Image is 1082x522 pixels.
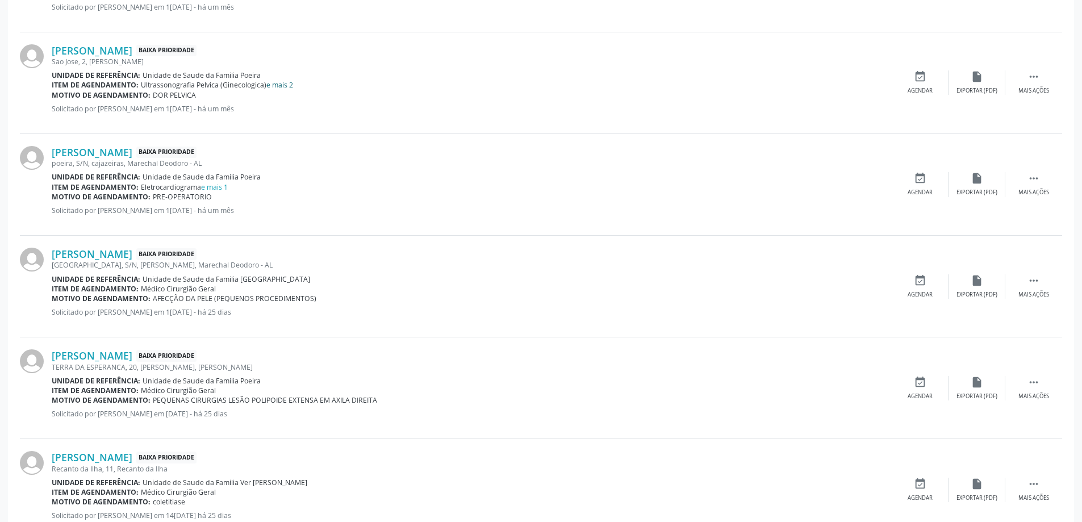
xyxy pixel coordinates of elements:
a: [PERSON_NAME] [52,146,132,158]
span: DOR PELVICA [153,90,196,100]
span: Eletrocardiograma [141,182,228,192]
p: Solicitado por [PERSON_NAME] em [DATE] - há 25 dias [52,409,892,419]
span: coletitiase [153,497,185,507]
span: Unidade de Saude da Familia [GEOGRAPHIC_DATA] [143,274,310,284]
div: Exportar (PDF) [956,87,997,95]
i:  [1027,478,1040,490]
b: Item de agendamento: [52,386,139,395]
div: Mais ações [1018,189,1049,197]
div: Agendar [908,291,933,299]
span: Baixa Prioridade [136,147,197,158]
span: AFECÇÃO DA PELE (PEQUENOS PROCEDIMENTOS) [153,294,316,303]
img: img [20,44,44,68]
i: insert_drive_file [971,478,983,490]
b: Motivo de agendamento: [52,294,151,303]
b: Item de agendamento: [52,284,139,294]
b: Motivo de agendamento: [52,192,151,202]
i: insert_drive_file [971,274,983,287]
span: Médico Cirurgião Geral [141,386,216,395]
b: Item de agendamento: [52,487,139,497]
div: Mais ações [1018,87,1049,95]
div: Recanto da Ilha, 11, Recanto da Ilha [52,464,892,474]
a: [PERSON_NAME] [52,44,132,57]
b: Motivo de agendamento: [52,497,151,507]
a: [PERSON_NAME] [52,349,132,362]
span: Baixa Prioridade [136,248,197,260]
b: Motivo de agendamento: [52,90,151,100]
div: [GEOGRAPHIC_DATA], S/N, [PERSON_NAME], Marechal Deodoro - AL [52,260,892,270]
b: Unidade de referência: [52,274,140,284]
span: Unidade de Saude da Familia Poeira [143,376,261,386]
p: Solicitado por [PERSON_NAME] em 1[DATE] - há 25 dias [52,307,892,317]
a: e mais 2 [266,80,293,90]
i: event_available [914,172,926,185]
div: poeira, S/N, cajazeiras, Marechal Deodoro - AL [52,158,892,168]
span: Baixa Prioridade [136,45,197,57]
i: event_available [914,376,926,389]
div: Exportar (PDF) [956,494,997,502]
i: insert_drive_file [971,376,983,389]
i:  [1027,274,1040,287]
img: img [20,248,44,272]
span: Unidade de Saude da Familia Poeira [143,172,261,182]
i: event_available [914,478,926,490]
div: Exportar (PDF) [956,291,997,299]
p: Solicitado por [PERSON_NAME] em 14[DATE] há 25 dias [52,511,892,520]
i:  [1027,172,1040,185]
div: Exportar (PDF) [956,189,997,197]
div: Sao Jose, 2, [PERSON_NAME] [52,57,892,66]
i:  [1027,70,1040,83]
a: [PERSON_NAME] [52,451,132,463]
span: PEQUENAS CIRURGIAS LESÃO POLIPOIDE EXTENSA EM AXILA DIREITA [153,395,377,405]
i: insert_drive_file [971,70,983,83]
b: Unidade de referência: [52,376,140,386]
b: Item de agendamento: [52,80,139,90]
div: Agendar [908,494,933,502]
span: Baixa Prioridade [136,452,197,463]
img: img [20,451,44,475]
span: Ultrassonografia Pelvica (Ginecologica) [141,80,293,90]
p: Solicitado por [PERSON_NAME] em 1[DATE] - há um mês [52,2,892,12]
img: img [20,146,44,170]
i: event_available [914,274,926,287]
p: Solicitado por [PERSON_NAME] em 1[DATE] - há um mês [52,206,892,215]
i: event_available [914,70,926,83]
b: Unidade de referência: [52,478,140,487]
i:  [1027,376,1040,389]
span: Médico Cirurgião Geral [141,487,216,497]
div: Exportar (PDF) [956,392,997,400]
div: Agendar [908,189,933,197]
b: Motivo de agendamento: [52,395,151,405]
span: Unidade de Saude da Familia Poeira [143,70,261,80]
img: img [20,349,44,373]
a: e mais 1 [201,182,228,192]
div: Agendar [908,87,933,95]
span: PRE-OPERATORIO [153,192,212,202]
p: Solicitado por [PERSON_NAME] em 1[DATE] - há um mês [52,104,892,114]
span: Unidade de Saude da Familia Ver [PERSON_NAME] [143,478,307,487]
a: [PERSON_NAME] [52,248,132,260]
div: Mais ações [1018,494,1049,502]
div: Mais ações [1018,291,1049,299]
b: Item de agendamento: [52,182,139,192]
b: Unidade de referência: [52,70,140,80]
span: Baixa Prioridade [136,350,197,362]
div: Agendar [908,392,933,400]
div: Mais ações [1018,392,1049,400]
i: insert_drive_file [971,172,983,185]
span: Médico Cirurgião Geral [141,284,216,294]
div: TERRA DA ESPERANCA, 20, [PERSON_NAME], [PERSON_NAME] [52,362,892,372]
b: Unidade de referência: [52,172,140,182]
